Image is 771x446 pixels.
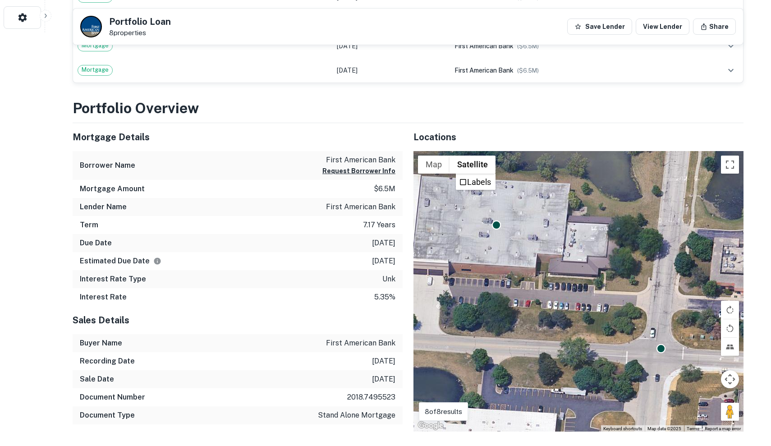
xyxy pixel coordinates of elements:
p: first american bank [322,155,395,166]
button: Show satellite imagery [450,156,496,174]
h6: Interest Rate [80,292,127,303]
button: Show street map [418,156,450,174]
td: [DATE] [332,34,450,58]
h5: Portfolio Loan [109,17,171,26]
span: ($ 6.5M ) [517,43,539,50]
a: Terms (opens in new tab) [687,426,699,431]
h6: Buyer Name [80,338,122,349]
p: stand alone mortgage [318,410,395,421]
h6: Document Type [80,410,135,421]
span: ($ 6.5M ) [517,67,539,74]
a: View Lender [636,18,689,35]
button: Keyboard shortcuts [603,426,642,432]
p: 8 properties [109,29,171,37]
h6: Sale Date [80,374,114,385]
a: Report a map error [705,426,741,431]
p: 5.35% [374,292,395,303]
span: Mortgage [78,65,112,74]
h6: Interest Rate Type [80,274,146,285]
p: first american bank [326,338,395,349]
p: 8 of 8 results [425,406,462,417]
button: Drag Pegman onto the map to open Street View [721,403,739,421]
h5: Mortgage Details [73,130,403,144]
p: [DATE] [372,256,395,267]
h5: Sales Details [73,313,403,327]
iframe: Chat Widget [726,374,771,417]
p: unk [382,274,395,285]
button: Share [693,18,736,35]
p: 7.17 years [363,220,395,230]
ul: Show satellite imagery [456,174,496,190]
button: Tilt map [721,338,739,356]
span: Mortgage [78,41,112,50]
label: Labels [467,177,491,187]
button: Rotate map counterclockwise [721,319,739,337]
h6: Mortgage Amount [80,184,145,194]
p: [DATE] [372,356,395,367]
p: [DATE] [372,374,395,385]
p: [DATE] [372,238,395,248]
h6: Recording Date [80,356,135,367]
button: Toggle fullscreen view [721,156,739,174]
li: Labels [457,175,495,189]
h6: Due Date [80,238,112,248]
h3: Portfolio Overview [73,97,743,119]
button: expand row [723,38,739,54]
h5: Locations [413,130,743,144]
td: [DATE] [332,58,450,83]
h6: Borrower Name [80,160,135,171]
span: first american bank [454,67,514,74]
span: Map data ©2025 [647,426,681,431]
a: Open this area in Google Maps (opens a new window) [416,420,445,432]
button: Rotate map clockwise [721,301,739,319]
h6: Term [80,220,98,230]
p: first american bank [326,202,395,212]
button: Save Lender [567,18,632,35]
span: first american bank [454,42,514,50]
button: expand row [723,63,739,78]
h6: Document Number [80,392,145,403]
button: Map camera controls [721,370,739,388]
svg: Estimate is based on a standard schedule for this type of loan. [153,257,161,265]
p: 2018.7495523 [347,392,395,403]
p: $6.5m [374,184,395,194]
h6: Estimated Due Date [80,256,161,267]
img: Google [416,420,445,432]
h6: Lender Name [80,202,127,212]
button: Request Borrower Info [322,166,395,176]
